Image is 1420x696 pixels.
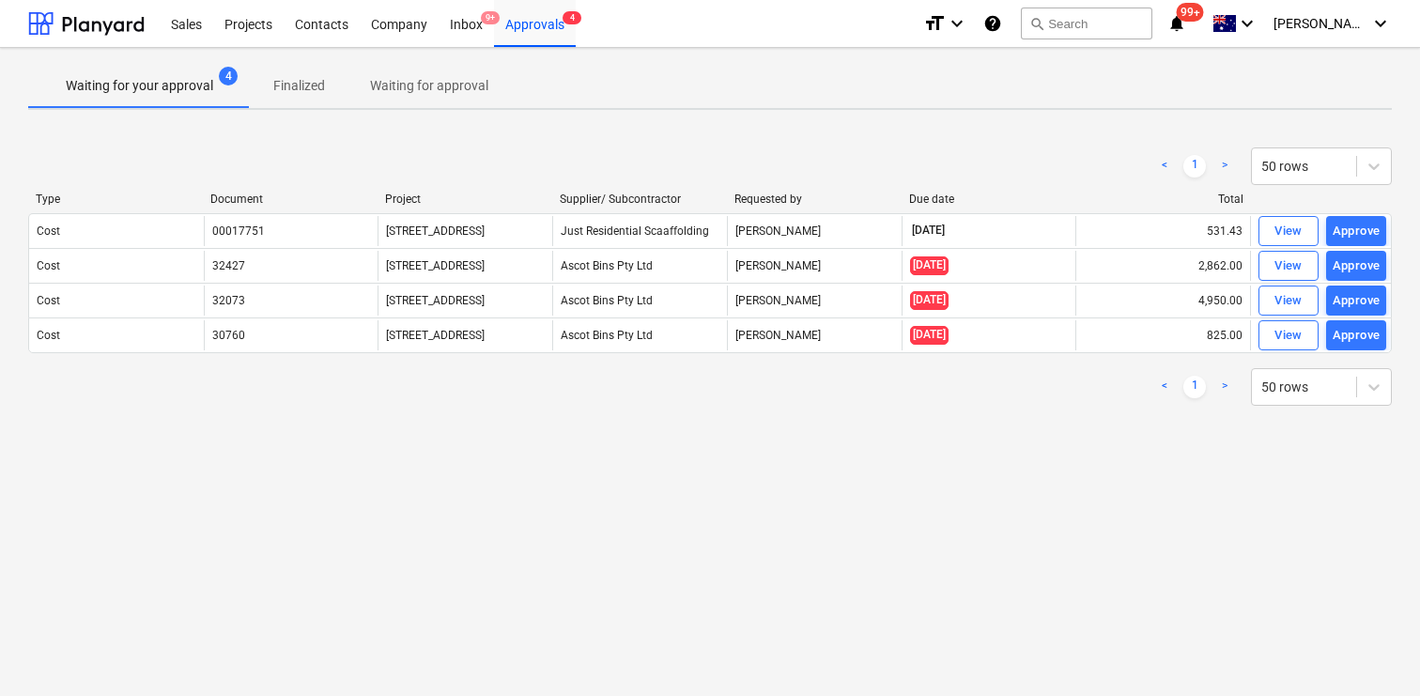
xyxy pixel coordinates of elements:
div: Project [385,193,545,206]
div: 2,862.00 [1075,251,1250,281]
div: [PERSON_NAME] [727,251,902,281]
div: View [1274,290,1303,312]
p: Waiting for your approval [66,76,213,96]
i: keyboard_arrow_down [1369,12,1392,35]
div: View [1274,325,1303,347]
div: Cost [37,294,60,307]
div: Due date [909,193,1069,206]
div: Approve [1333,221,1381,242]
span: 76 Beach Rd, Sandringham [386,329,485,342]
span: [DATE] [910,326,949,344]
button: View [1258,286,1319,316]
i: Knowledge base [983,12,1002,35]
div: Approve [1333,255,1381,277]
div: [PERSON_NAME] [727,216,902,246]
div: 4,950.00 [1075,286,1250,316]
button: Approve [1326,286,1386,316]
div: Cost [37,329,60,342]
div: Ascot Bins Pty Ltd [552,320,727,350]
div: Document [210,193,370,206]
span: [PERSON_NAME] [1273,16,1367,31]
div: 531.43 [1075,216,1250,246]
a: Page 1 is your current page [1183,376,1206,398]
a: Next page [1213,376,1236,398]
div: View [1274,255,1303,277]
div: Type [36,193,195,206]
div: Ascot Bins Pty Ltd [552,251,727,281]
button: Approve [1326,251,1386,281]
i: notifications [1167,12,1186,35]
button: Approve [1326,320,1386,350]
span: 9+ [481,11,500,24]
div: [PERSON_NAME] [727,286,902,316]
i: format_size [923,12,946,35]
a: Next page [1213,155,1236,178]
span: [DATE] [910,291,949,309]
span: 76 Beach Rd, Sandringham [386,294,485,307]
div: Total [1084,193,1243,206]
button: Search [1021,8,1152,39]
div: 30760 [212,329,245,342]
span: search [1029,16,1044,31]
button: View [1258,216,1319,246]
div: Cost [37,259,60,272]
div: 00017751 [212,224,265,238]
a: Previous page [1153,155,1176,178]
iframe: Chat Widget [1326,606,1420,696]
i: keyboard_arrow_down [946,12,968,35]
div: 32427 [212,259,245,272]
div: Cost [37,224,60,238]
div: 32073 [212,294,245,307]
p: Waiting for approval [370,76,488,96]
button: View [1258,320,1319,350]
div: View [1274,221,1303,242]
button: Approve [1326,216,1386,246]
div: Supplier/ Subcontractor [560,193,719,206]
span: 4 [219,67,238,85]
i: keyboard_arrow_down [1236,12,1258,35]
div: Just Residential Scaaffolding [552,216,727,246]
div: 825.00 [1075,320,1250,350]
span: [DATE] [910,223,947,239]
div: Approve [1333,325,1381,347]
p: Finalized [273,76,325,96]
span: [DATE] [910,256,949,274]
span: 76 Beach Rd, Sandringham [386,224,485,238]
span: 76 Beach Rd, Sandringham [386,259,485,272]
div: Requested by [734,193,894,206]
span: 4 [563,11,581,24]
span: 99+ [1177,3,1204,22]
div: Ascot Bins Pty Ltd [552,286,727,316]
div: [PERSON_NAME] [727,320,902,350]
a: Page 1 is your current page [1183,155,1206,178]
div: Approve [1333,290,1381,312]
a: Previous page [1153,376,1176,398]
button: View [1258,251,1319,281]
